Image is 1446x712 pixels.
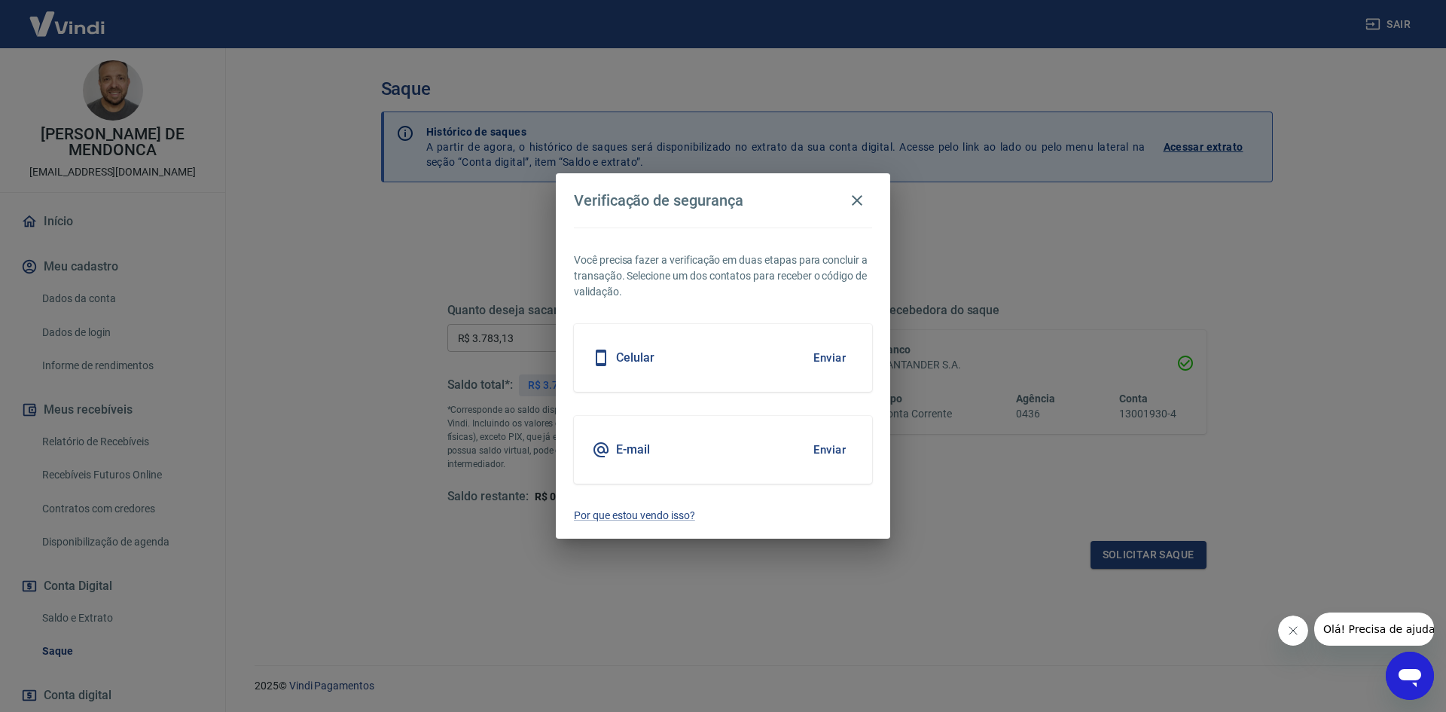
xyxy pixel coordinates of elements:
h4: Verificação de segurança [574,191,743,209]
iframe: Botão para abrir a janela de mensagens [1386,652,1434,700]
button: Enviar [805,342,854,374]
p: Você precisa fazer a verificação em duas etapas para concluir a transação. Selecione um dos conta... [574,252,872,300]
a: Por que estou vendo isso? [574,508,872,524]
iframe: Fechar mensagem [1278,616,1308,646]
button: Enviar [805,434,854,466]
h5: Celular [616,350,654,365]
span: Olá! Precisa de ajuda? [9,11,127,23]
h5: E-mail [616,442,650,457]
iframe: Mensagem da empresa [1314,613,1434,646]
